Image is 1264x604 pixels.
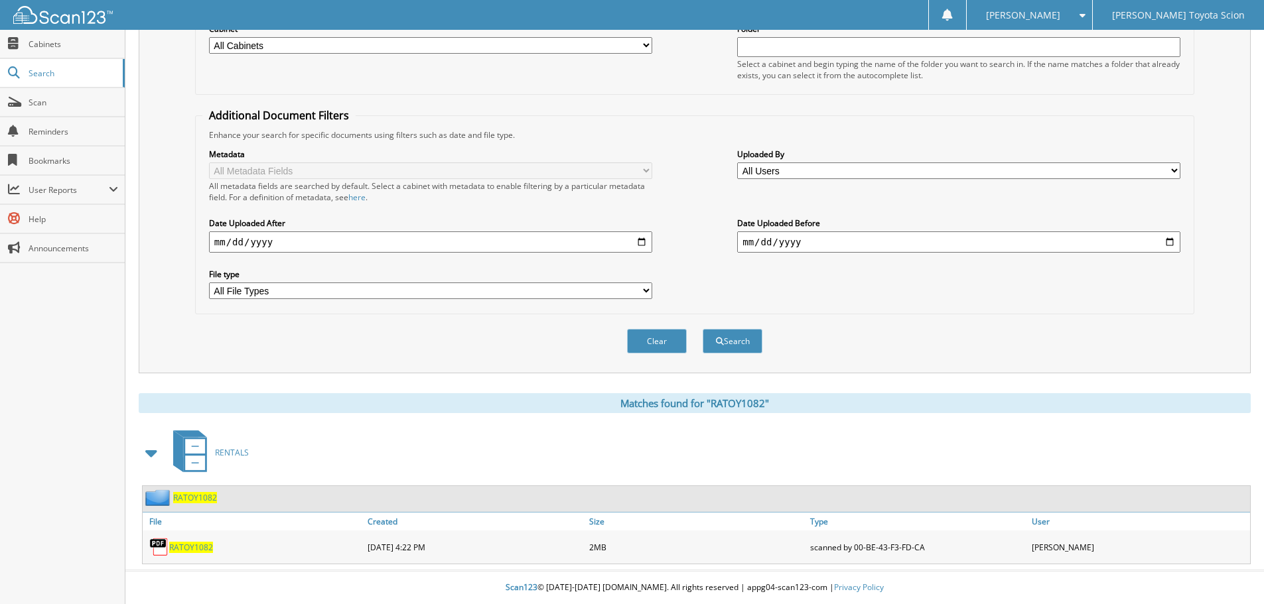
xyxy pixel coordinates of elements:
div: Enhance your search for specific documents using filters such as date and file type. [202,129,1187,141]
input: start [209,231,652,253]
span: [PERSON_NAME] [986,11,1060,19]
label: File type [209,269,652,280]
a: User [1028,513,1250,530]
a: Type [807,513,1028,530]
a: RENTALS [165,426,249,479]
div: © [DATE]-[DATE] [DOMAIN_NAME]. All rights reserved | appg04-scan123-com | [125,572,1264,604]
span: Bookmarks [29,155,118,166]
div: scanned by 00-BE-43-F3-FD-CA [807,534,1028,560]
span: Scan [29,97,118,108]
legend: Additional Document Filters [202,108,356,123]
span: Reminders [29,126,118,137]
img: scan123-logo-white.svg [13,6,113,24]
button: Clear [627,329,687,353]
a: Privacy Policy [834,581,884,593]
span: [PERSON_NAME] Toyota Scion [1112,11,1245,19]
label: Uploaded By [737,149,1180,160]
iframe: Chat Widget [1198,540,1264,604]
div: [DATE] 4:22 PM [364,534,586,560]
a: RATOY1082 [169,542,213,553]
a: RATOY1082 [173,492,217,503]
label: Date Uploaded After [209,217,652,229]
span: User Reports [29,184,109,196]
label: Metadata [209,149,652,160]
span: RENTALS [215,447,249,458]
a: Size [586,513,808,530]
div: Select a cabinet and begin typing the name of the folder you want to search in. If the name match... [737,58,1180,81]
img: folder2.png [145,489,173,506]
a: Created [364,513,586,530]
div: Matches found for "RATOY1082" [139,393,1251,413]
div: 2MB [586,534,808,560]
span: Announcements [29,243,118,254]
input: end [737,231,1180,253]
span: Search [29,68,116,79]
div: All metadata fields are searched by default. Select a cabinet with metadata to enable filtering b... [209,180,652,203]
button: Search [703,329,762,353]
img: PDF.png [149,537,169,557]
span: Cabinets [29,38,118,50]
div: [PERSON_NAME] [1028,534,1250,560]
label: Date Uploaded Before [737,217,1180,229]
a: File [143,513,364,530]
span: Help [29,213,118,225]
span: Scan123 [506,581,537,593]
a: here [348,192,366,203]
